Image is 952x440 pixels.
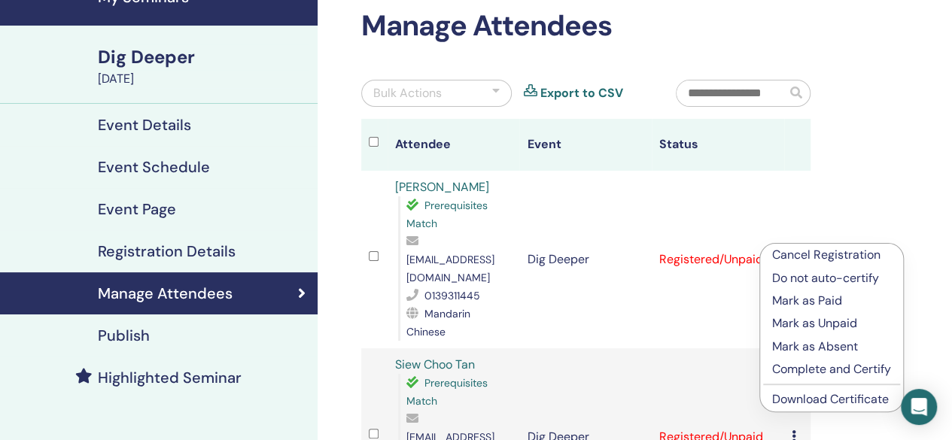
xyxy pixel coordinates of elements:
p: Cancel Registration [772,246,891,264]
span: Prerequisites Match [406,376,488,408]
a: [PERSON_NAME] [395,179,489,195]
a: Export to CSV [540,84,623,102]
h4: Event Schedule [98,158,210,176]
h4: Highlighted Seminar [98,369,242,387]
p: Mark as Paid [772,292,891,310]
a: Dig Deeper[DATE] [89,44,318,88]
p: Mark as Unpaid [772,314,891,332]
div: [DATE] [98,70,309,88]
th: Attendee [388,119,520,171]
span: Prerequisites Match [406,199,488,230]
a: Download Certificate [772,391,889,407]
a: Siew Choo Tan [395,357,475,372]
p: Mark as Absent [772,338,891,356]
th: Event [519,119,652,171]
span: [EMAIL_ADDRESS][DOMAIN_NAME] [406,253,494,284]
h4: Event Details [98,116,191,134]
p: Complete and Certify [772,360,891,378]
td: Dig Deeper [519,171,652,348]
h4: Publish [98,326,150,344]
h2: Manage Attendees [361,9,811,44]
th: Status [652,119,784,171]
div: Bulk Actions [373,84,442,102]
h4: Manage Attendees [98,284,233,302]
span: 0139311445 [424,289,480,302]
div: Open Intercom Messenger [901,389,937,425]
h4: Registration Details [98,242,236,260]
span: Mandarin Chinese [406,307,470,338]
div: Dig Deeper [98,44,309,70]
h4: Event Page [98,200,176,218]
p: Do not auto-certify [772,269,891,287]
